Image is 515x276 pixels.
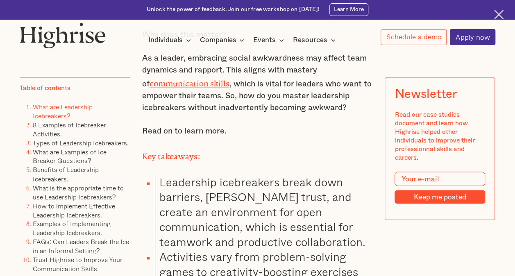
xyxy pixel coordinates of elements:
div: Resources [293,35,327,45]
div: Unlock the power of feedback. Join our free workshop on [DATE]! [147,6,320,14]
a: Learn More [329,3,368,16]
div: Companies [200,35,236,45]
input: Keep me posted [395,190,485,204]
a: communication skills [150,79,229,84]
li: Leadership icebreakers break down barriers, [PERSON_NAME] trust, and create an environment for op... [155,174,373,249]
div: Companies [200,35,247,45]
a: Apply now [450,29,495,45]
a: What are Examples of Ice Breaker Questions? [33,147,107,165]
img: Highrise logo [20,23,106,48]
div: Newsletter [395,87,457,101]
div: Resources [293,35,338,45]
a: Types of Leadership Icebreakers. [33,138,129,148]
a: Trust Highrise to Improve Your Communication Skills [33,254,123,273]
input: Your e-mail [395,172,485,186]
div: Read our case studies document and learn how Highrise helped other individuals to improve their p... [395,111,485,162]
a: What are Leadership Icebreakers? [33,102,93,121]
a: Examples of Implementing Leadership Icebreakers. [33,218,111,237]
div: Events [253,35,276,45]
div: Individuals [148,35,193,45]
img: Cross icon [494,10,504,19]
a: Benefits of Leadership Icebreakers. [33,165,99,183]
a: FAQs: Can Leaders Break the Ice in an Informal Setting? [33,236,129,255]
strong: Key takeaways: [142,152,200,157]
a: What is the appropriate time to use Leadership Icebreakers? [33,183,124,201]
div: Events [253,35,286,45]
a: How to implement Effective Leadership Icebreakers. [33,201,115,219]
a: 8 Examples of Icebreaker Activities. [33,120,106,139]
div: Table of contents [20,84,70,93]
p: As a leader, embracing social awkwardness may affect team dynamics and rapport. This aligns with ... [142,52,373,114]
div: Individuals [148,35,183,45]
p: Read on to learn more. [142,125,373,137]
form: Modal Form [395,172,485,204]
a: Schedule a demo [381,29,447,45]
